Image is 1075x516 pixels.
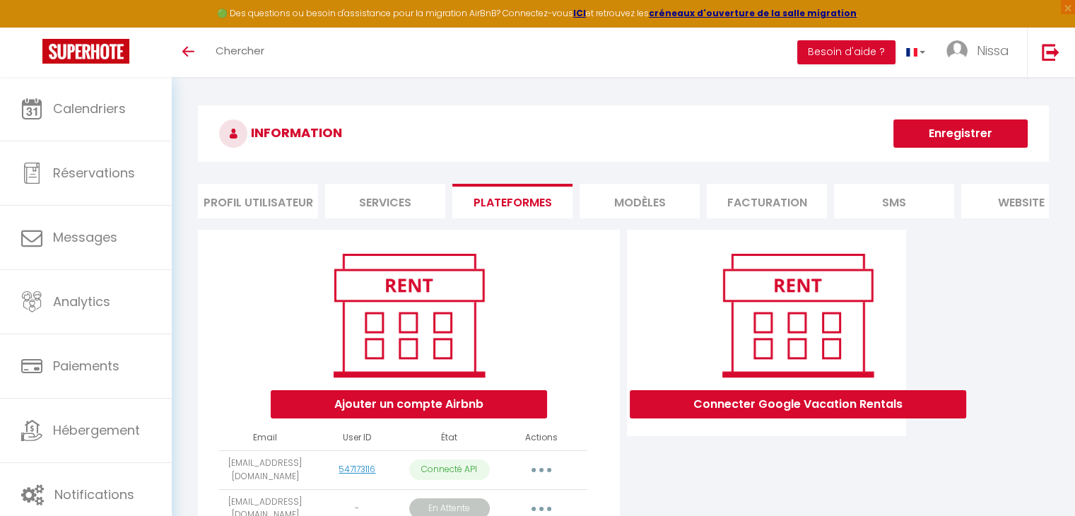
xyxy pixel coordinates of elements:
[580,184,700,218] li: MODÈLES
[936,28,1027,77] a: ... Nissa
[339,463,375,475] a: 547173116
[11,6,54,48] button: Ouvrir le widget de chat LiveChat
[53,100,126,117] span: Calendriers
[404,426,495,450] th: État
[271,390,547,418] button: Ajouter un compte Airbnb
[649,7,857,19] a: créneaux d'ouverture de la salle migration
[53,164,135,182] span: Réservations
[630,390,966,418] button: Connecter Google Vacation Rentals
[198,184,318,218] li: Profil Utilisateur
[216,43,264,58] span: Chercher
[797,40,895,64] button: Besoin d'aide ?
[893,119,1028,148] button: Enregistrer
[53,357,119,375] span: Paiements
[205,28,275,77] a: Chercher
[219,450,311,489] td: [EMAIL_ADDRESS][DOMAIN_NAME]
[707,184,827,218] li: Facturation
[707,247,888,383] img: rent.png
[834,184,954,218] li: SMS
[452,184,572,218] li: Plateformes
[53,228,117,246] span: Messages
[42,39,129,64] img: Super Booking
[495,426,587,450] th: Actions
[54,486,134,503] span: Notifications
[319,247,499,383] img: rent.png
[409,459,490,480] p: Connecté API
[573,7,586,19] a: ICI
[325,184,445,218] li: Services
[946,40,968,61] img: ...
[977,42,1009,59] span: Nissa
[53,421,140,439] span: Hébergement
[311,426,403,450] th: User ID
[219,426,311,450] th: Email
[198,105,1049,162] h3: INFORMATION
[53,293,110,310] span: Analytics
[317,502,397,515] div: -
[1042,43,1059,61] img: logout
